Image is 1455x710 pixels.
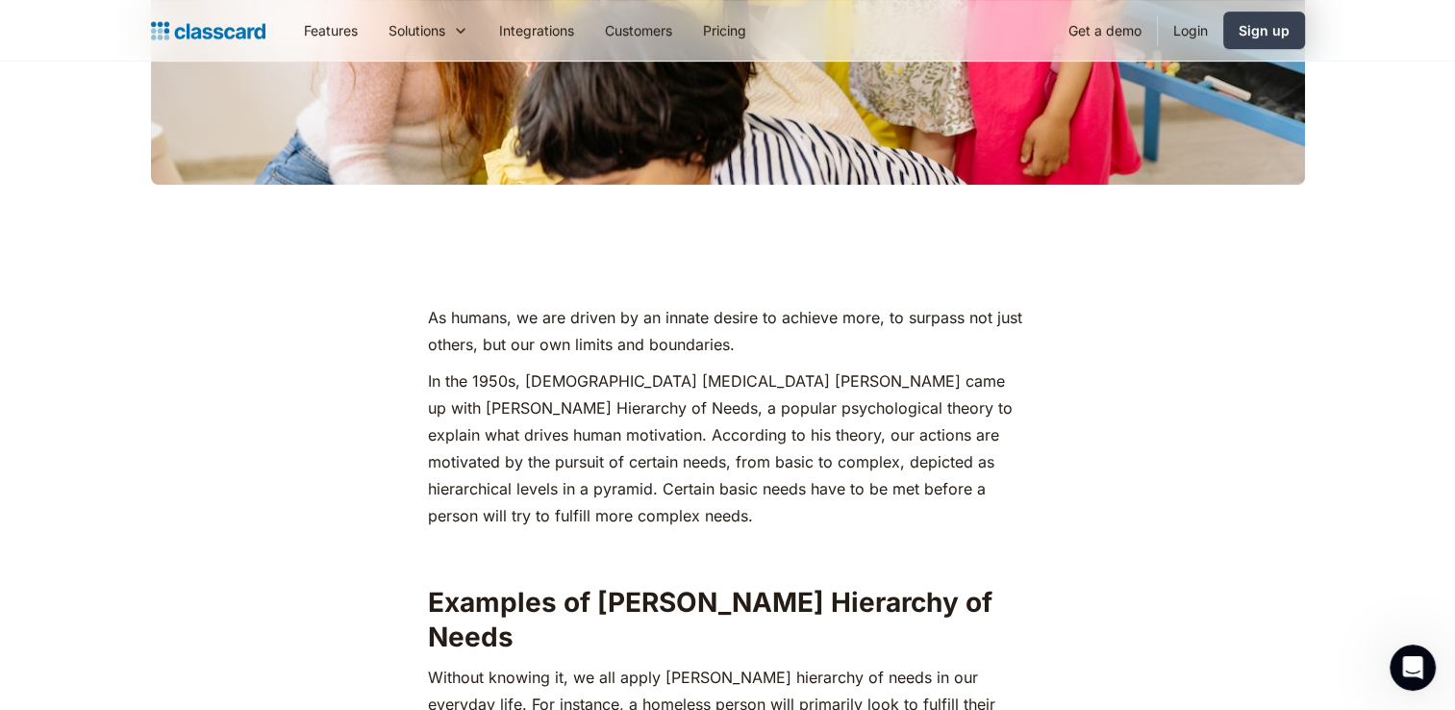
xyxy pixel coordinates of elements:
a: Features [288,9,373,52]
a: Login [1158,9,1223,52]
p: ‍ [428,539,1027,566]
h2: Examples of [PERSON_NAME] Hierarchy of Needs [428,585,1027,655]
iframe: Intercom live chat [1390,645,1436,691]
a: Customers [590,9,688,52]
a: Sign up [1223,12,1305,49]
div: Sign up [1239,20,1290,40]
a: Integrations [484,9,590,52]
a: Get a demo [1053,9,1157,52]
div: Solutions [373,9,484,52]
a: home [151,17,265,44]
p: As humans, we are driven by an innate desire to achieve more, to surpass not just others, but our... [428,304,1027,358]
a: Pricing [688,9,762,52]
div: Solutions [389,20,445,40]
p: In the 1950s, [DEMOGRAPHIC_DATA] [MEDICAL_DATA] [PERSON_NAME] came up with [PERSON_NAME] Hierarch... [428,368,1027,529]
